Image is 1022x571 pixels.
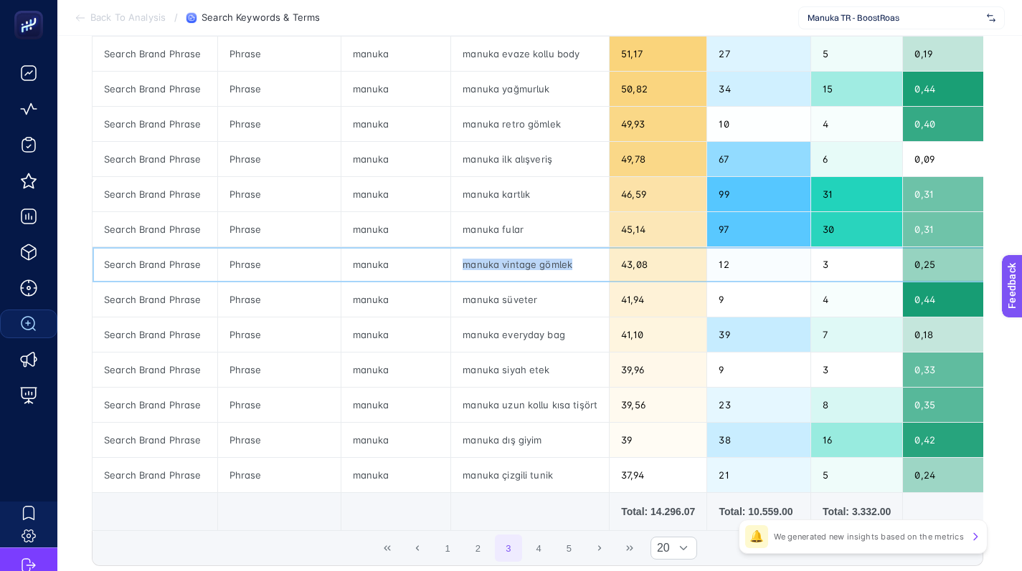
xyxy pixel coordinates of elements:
div: manuka [341,458,451,492]
div: 39 [610,423,706,457]
div: 45,14 [610,212,706,246]
button: 5 [555,534,582,562]
div: manuka everyday bag [451,317,609,352]
span: Manuka TR - BoostRoas [808,12,981,24]
div: manuka [341,247,451,282]
div: manuka siyah etek [451,352,609,387]
div: 9 [707,352,810,387]
img: svg%3e [987,11,995,25]
button: 3 [495,534,522,562]
div: manuka fular [451,212,609,246]
button: 4 [525,534,552,562]
div: 10 [707,107,810,141]
div: 49,78 [610,142,706,176]
div: manuka vintage gömlek [451,247,609,282]
div: 30 [811,212,902,246]
div: 7 [811,317,902,352]
div: 9 [707,282,810,317]
div: manuka yağmurluk [451,72,609,106]
div: Search Brand Phrase [93,212,217,246]
div: 97 [707,212,810,246]
div: manuka [341,388,451,422]
span: / [174,11,178,23]
button: Next Page [586,534,613,562]
div: 43,08 [610,247,706,282]
div: 21 [707,458,810,492]
div: Search Brand Phrase [93,352,217,387]
div: Phrase [218,352,341,387]
div: 51,17 [610,37,706,71]
div: 8 [811,388,902,422]
div: Phrase [218,142,341,176]
div: 46,59 [610,177,706,211]
div: Phrase [218,388,341,422]
div: manuka süveter [451,282,609,317]
div: manuka kartlık [451,177,609,211]
div: 🔔 [745,525,768,548]
div: Phrase [218,177,341,211]
div: 23 [707,388,810,422]
div: 6 [811,142,902,176]
span: Rows per page [651,537,670,559]
button: 2 [465,534,492,562]
span: Feedback [9,4,55,16]
span: Search Keywords & Terms [202,12,320,24]
button: Last Page [616,534,643,562]
div: manuka [341,177,451,211]
div: 49,93 [610,107,706,141]
div: 67 [707,142,810,176]
div: Search Brand Phrase [93,458,217,492]
div: Phrase [218,212,341,246]
div: 4 [811,282,902,317]
div: Search Brand Phrase [93,177,217,211]
span: Back To Analysis [90,12,166,24]
div: 38 [707,423,810,457]
div: Phrase [218,458,341,492]
div: 3 [811,352,902,387]
div: Phrase [218,37,341,71]
div: Phrase [218,72,341,106]
div: Search Brand Phrase [93,37,217,71]
div: Total: 14.296.07 [621,504,695,519]
div: 41,94 [610,282,706,317]
div: manuka ilk alışveriş [451,142,609,176]
div: 37,94 [610,458,706,492]
p: We generated new insights based on the metrics [774,531,964,542]
button: 1 [434,534,461,562]
div: manuka [341,352,451,387]
div: Search Brand Phrase [93,423,217,457]
div: Phrase [218,317,341,352]
div: 41,10 [610,317,706,352]
div: Total: 3.332.00 [823,504,891,519]
div: manuka [341,317,451,352]
div: Phrase [218,107,341,141]
div: Search Brand Phrase [93,388,217,422]
div: manuka [341,212,451,246]
div: manuka [341,37,451,71]
div: Phrase [218,423,341,457]
div: 34 [707,72,810,106]
div: Phrase [218,247,341,282]
div: 39 [707,317,810,352]
div: 39,96 [610,352,706,387]
div: manuka uzun kollu kısa tişört [451,388,609,422]
div: 50,82 [610,72,706,106]
div: manuka [341,107,451,141]
div: Search Brand Phrase [93,247,217,282]
div: 27 [707,37,810,71]
div: Search Brand Phrase [93,282,217,317]
div: manuka [341,423,451,457]
div: manuka [341,282,451,317]
div: Search Brand Phrase [93,107,217,141]
div: Total: 10.559.00 [719,504,799,519]
div: Search Brand Phrase [93,317,217,352]
div: 3 [811,247,902,282]
div: 5 [811,458,902,492]
div: manuka [341,72,451,106]
div: 4 [811,107,902,141]
div: manuka dış giyim [451,423,609,457]
div: Search Brand Phrase [93,72,217,106]
div: 12 [707,247,810,282]
div: manuka [341,142,451,176]
div: 16 [811,423,902,457]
